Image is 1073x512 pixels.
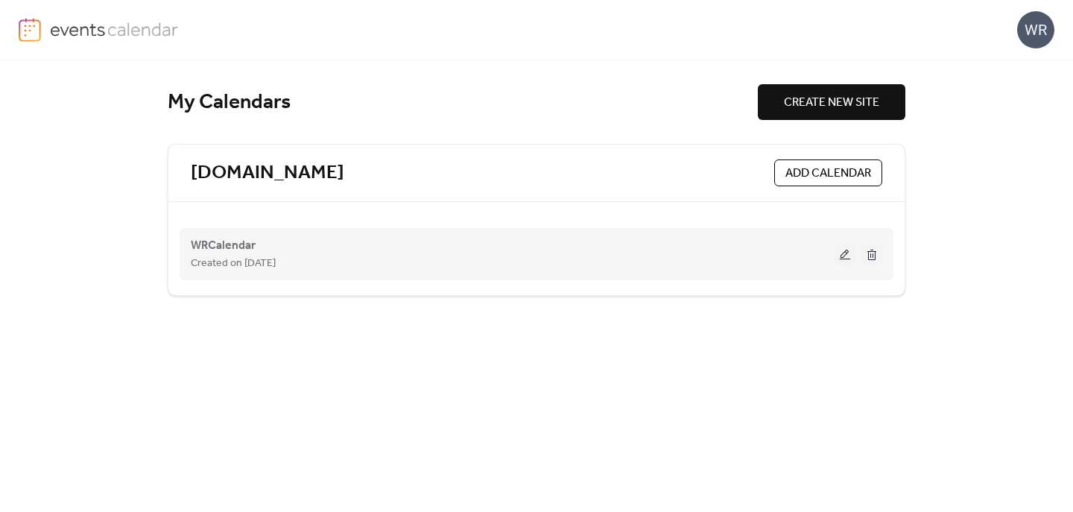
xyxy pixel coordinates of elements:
[774,159,882,186] button: ADD CALENDAR
[785,165,871,183] span: ADD CALENDAR
[191,161,344,186] a: [DOMAIN_NAME]
[758,84,905,120] button: CREATE NEW SITE
[168,89,758,116] div: My Calendars
[191,255,276,273] span: Created on [DATE]
[191,241,256,250] a: WRCalendar
[784,94,879,112] span: CREATE NEW SITE
[191,237,256,255] span: WRCalendar
[1017,11,1054,48] div: WR
[50,18,179,40] img: logo-type
[19,18,41,42] img: logo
